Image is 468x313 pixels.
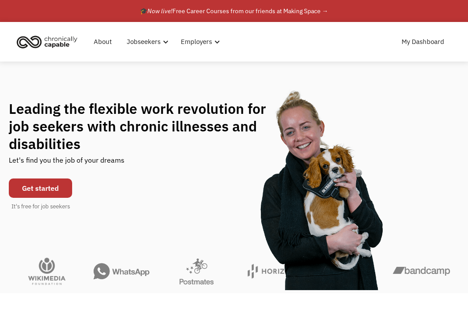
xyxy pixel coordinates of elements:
a: Get started [9,178,72,198]
div: Employers [181,36,212,47]
div: It's free for job seekers [11,202,70,211]
img: Chronically Capable logo [14,32,80,51]
div: Jobseekers [121,28,171,56]
div: Jobseekers [127,36,161,47]
a: My Dashboard [396,28,450,56]
a: About [88,28,117,56]
div: 🎓 Free Career Courses from our friends at Making Space → [140,6,328,16]
h1: Leading the flexible work revolution for job seekers with chronic illnesses and disabilities [9,100,279,153]
div: Let's find you the job of your dreams [9,153,124,174]
em: Now live! [147,7,172,15]
a: home [14,32,84,51]
div: Employers [175,28,223,56]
